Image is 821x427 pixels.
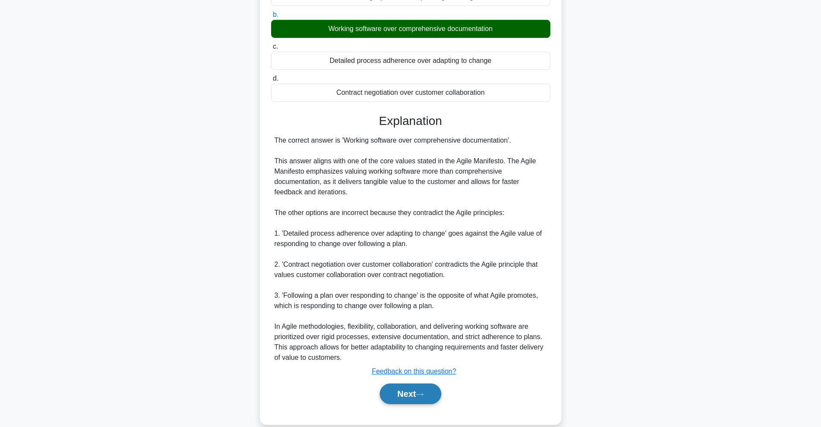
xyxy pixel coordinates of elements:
span: b. [273,11,278,18]
button: Next [380,383,441,404]
div: Contract negotiation over customer collaboration [271,84,550,102]
a: Feedback on this question? [372,368,456,375]
span: d. [273,75,278,82]
div: Detailed process adherence over adapting to change [271,52,550,70]
h3: Explanation [276,114,545,128]
div: Working software over comprehensive documentation [271,20,550,38]
span: c. [273,43,278,50]
div: The correct answer is 'Working software over comprehensive documentation'. This answer aligns wit... [275,135,547,363]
